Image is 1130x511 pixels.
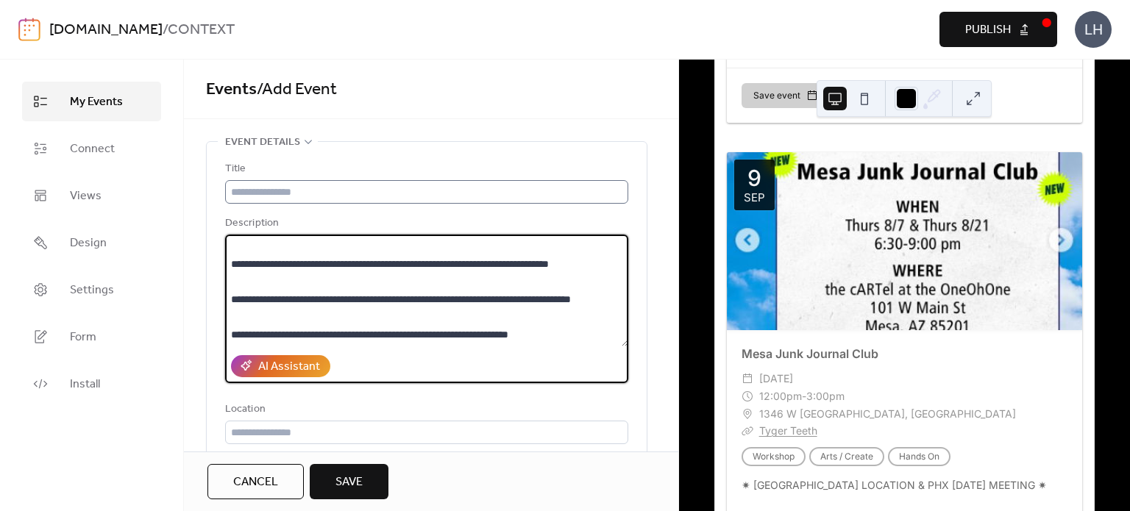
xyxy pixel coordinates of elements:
button: Save event [742,83,830,108]
img: logo [18,18,40,41]
b: / [163,16,168,44]
div: ​ [742,405,753,423]
div: ​ [742,387,753,405]
span: Cancel [233,474,278,491]
div: LH [1075,11,1112,48]
span: Connect [70,140,115,158]
button: AI Assistant [231,355,330,377]
span: Settings [70,282,114,299]
span: Publish [965,21,1011,39]
a: Tyger Teeth [759,424,817,437]
a: My Events [22,82,161,121]
div: ​ [742,422,753,440]
a: Settings [22,270,161,310]
span: Design [70,235,107,252]
span: Install [70,376,100,393]
b: CONTEXT [168,16,235,44]
a: Mesa Junk Journal Club [742,346,878,361]
div: Title [225,160,625,178]
a: [DOMAIN_NAME] [49,16,163,44]
span: Event details [225,134,300,151]
span: My Events [70,93,123,111]
a: Events [206,74,257,106]
a: Views [22,176,161,215]
span: [DATE] [759,370,793,387]
button: Publish [939,12,1057,47]
button: Cancel [207,464,304,499]
a: Connect [22,129,161,168]
span: 3:00pm [806,387,845,405]
div: Location [225,401,625,418]
span: / Add Event [257,74,337,106]
div: 9 [747,167,761,189]
div: ​ [742,370,753,387]
span: Save [335,474,363,491]
span: 12:00pm [759,387,802,405]
span: Form [70,329,96,346]
div: Sep [744,192,765,203]
div: Description [225,215,625,232]
a: Design [22,223,161,262]
a: Form [22,317,161,357]
span: - [802,387,806,405]
div: AI Assistant [258,358,320,376]
button: Save [310,464,388,499]
a: Install [22,364,161,404]
span: Views [70,187,102,205]
span: 1346 W [GEOGRAPHIC_DATA], [GEOGRAPHIC_DATA] [759,405,1016,423]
